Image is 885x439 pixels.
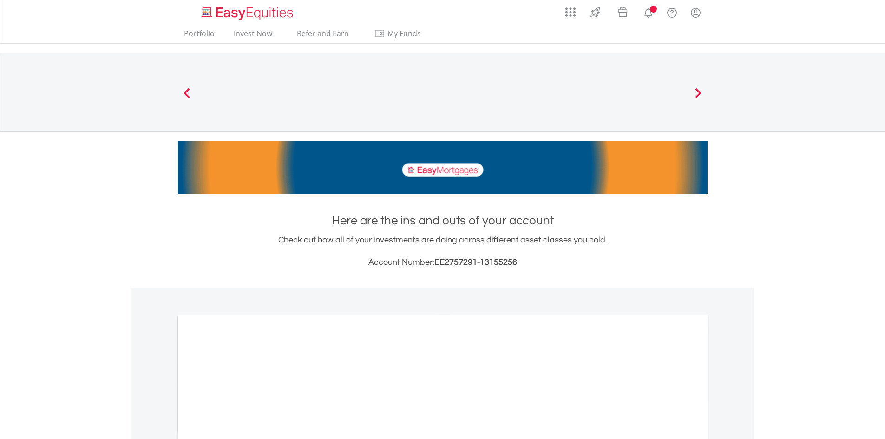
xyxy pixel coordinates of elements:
[178,141,708,194] img: EasyMortage Promotion Banner
[565,7,576,17] img: grid-menu-icon.svg
[180,29,218,43] a: Portfolio
[684,2,708,23] a: My Profile
[288,29,359,43] a: Refer and Earn
[609,2,636,20] a: Vouchers
[230,29,276,43] a: Invest Now
[198,2,297,21] a: Home page
[660,2,684,21] a: FAQ's and Support
[178,256,708,269] h3: Account Number:
[200,6,297,21] img: EasyEquities_Logo.png
[615,5,630,20] img: vouchers-v2.svg
[636,2,660,21] a: Notifications
[178,212,708,229] h1: Here are the ins and outs of your account
[297,28,349,39] span: Refer and Earn
[588,5,603,20] img: thrive-v2.svg
[178,234,708,269] div: Check out how all of your investments are doing across different asset classes you hold.
[559,2,582,17] a: AppsGrid
[374,27,435,39] span: My Funds
[434,258,517,267] span: EE2757291-13155256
